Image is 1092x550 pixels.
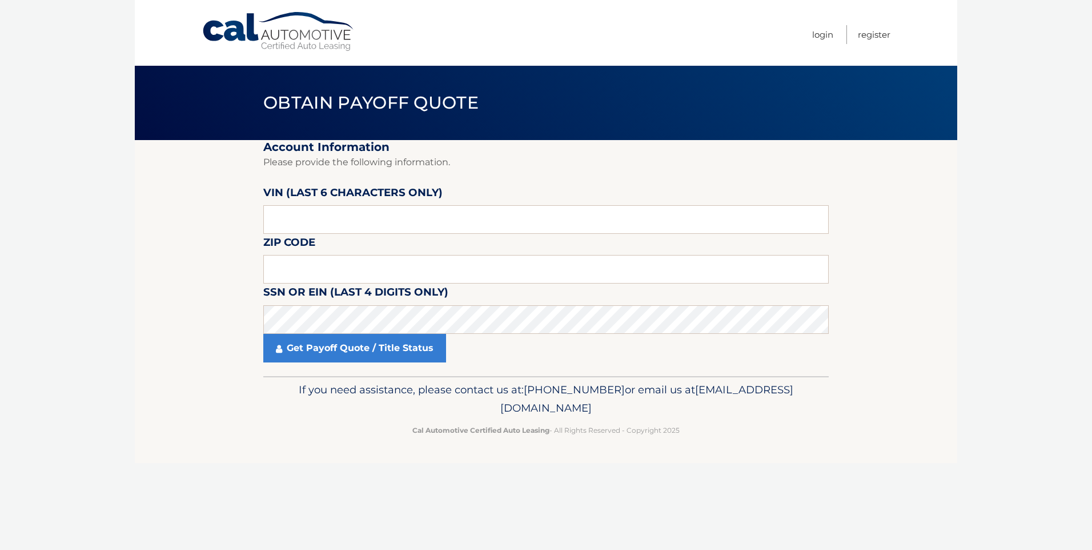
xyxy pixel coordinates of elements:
h2: Account Information [263,140,829,154]
span: Obtain Payoff Quote [263,92,479,113]
p: - All Rights Reserved - Copyright 2025 [271,424,821,436]
span: [PHONE_NUMBER] [524,383,625,396]
a: Login [812,25,833,44]
p: If you need assistance, please contact us at: or email us at [271,381,821,417]
label: Zip Code [263,234,315,255]
a: Register [858,25,890,44]
a: Cal Automotive [202,11,356,52]
strong: Cal Automotive Certified Auto Leasing [412,426,549,435]
label: VIN (last 6 characters only) [263,184,443,205]
label: SSN or EIN (last 4 digits only) [263,284,448,305]
a: Get Payoff Quote / Title Status [263,334,446,362]
p: Please provide the following information. [263,154,829,170]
